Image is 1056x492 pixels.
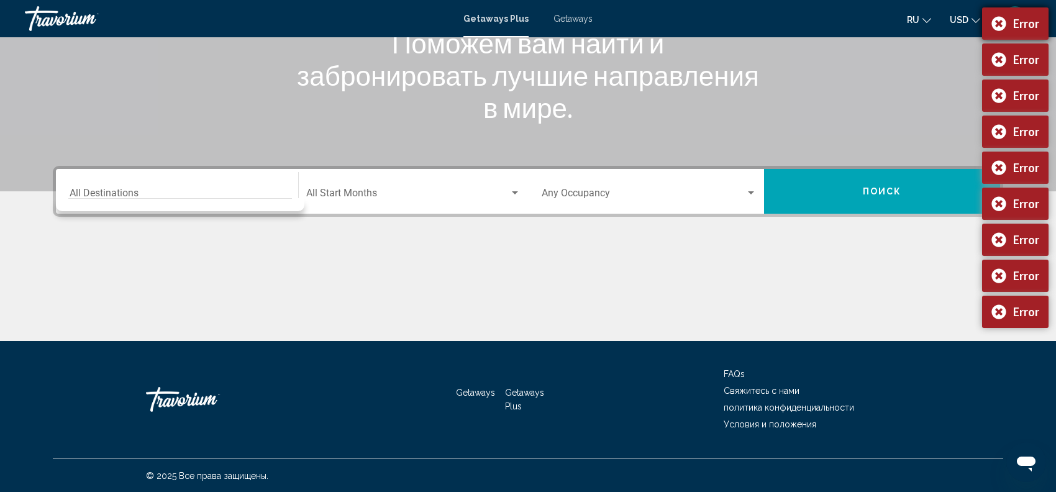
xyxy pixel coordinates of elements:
h1: Поможем вам найти и забронировать лучшие направления в мире. [295,27,761,124]
div: Error [1013,125,1039,139]
div: Error [1013,269,1039,283]
span: © 2025 Все права защищены. [146,471,268,481]
a: Travorium [146,381,270,418]
div: Error [1013,305,1039,319]
a: Условия и положения [724,419,816,429]
a: Getaways Plus [463,14,529,24]
div: Search widget [56,169,1000,214]
span: ru [907,15,919,25]
a: FAQs [724,369,745,379]
a: Getaways Plus [505,388,544,411]
button: User Menu [999,6,1031,32]
div: Error [1013,197,1039,211]
a: Getaways [456,388,495,398]
iframe: Кнопка запуска окна обмена сообщениями [1006,442,1046,482]
a: Travorium [25,6,451,31]
span: Поиск [863,187,902,197]
a: Свяжитесь с нами [724,386,799,396]
div: Error [1013,17,1039,30]
div: Error [1013,89,1039,102]
div: Error [1013,233,1039,247]
a: политика конфиденциальности [724,403,854,412]
div: Error [1013,161,1039,175]
button: Поиск [764,169,1000,214]
div: Error [1013,53,1039,66]
button: Change language [907,11,931,29]
a: Getaways [553,14,593,24]
span: USD [950,15,968,25]
button: Change currency [950,11,980,29]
